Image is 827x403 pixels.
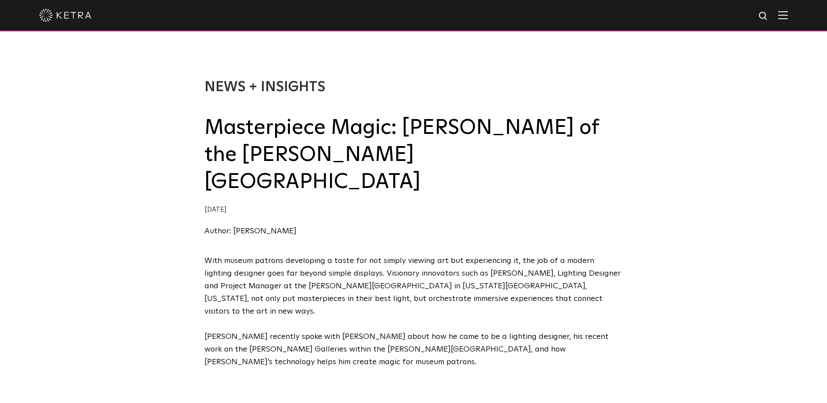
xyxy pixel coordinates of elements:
img: ketra-logo-2019-white [39,9,92,22]
h2: Masterpiece Magic: [PERSON_NAME] of the [PERSON_NAME][GEOGRAPHIC_DATA] [204,114,623,196]
p: [PERSON_NAME] recently spoke with [PERSON_NAME] about how he came to be a lighting designer, his ... [204,331,623,368]
p: With museum patrons developing a taste for not simply viewing art but experiencing it, the job of... [204,255,623,318]
a: Author: [PERSON_NAME] [204,227,296,235]
div: [DATE] [204,204,623,216]
img: search icon [758,11,769,22]
img: Hamburger%20Nav.svg [778,11,788,19]
a: News + Insights [204,80,325,94]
